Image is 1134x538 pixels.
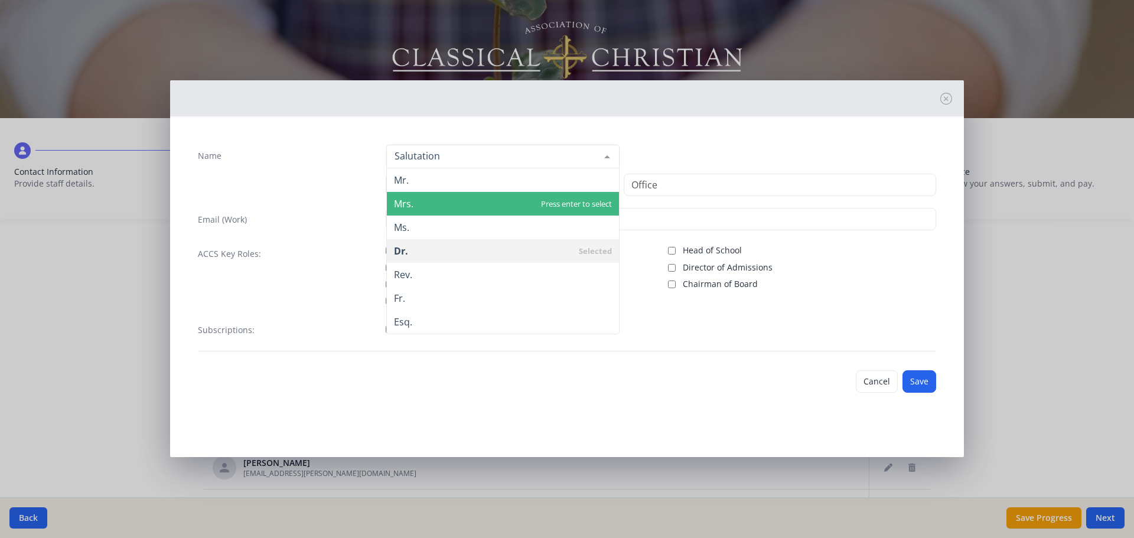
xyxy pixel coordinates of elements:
[198,324,255,336] label: Subscriptions:
[386,208,937,230] input: contact@site.com
[198,214,247,226] label: Email (Work)
[394,315,412,328] span: Esq.
[856,370,898,393] button: Cancel
[394,221,409,234] span: Ms.
[386,247,393,255] input: ACCS Account Manager
[902,370,936,393] button: Save
[668,264,676,272] input: Director of Admissions
[394,292,405,305] span: Fr.
[386,297,393,305] input: Billing Contact
[683,244,742,256] span: Head of School
[386,264,393,272] input: Public Contact
[198,248,261,260] label: ACCS Key Roles:
[683,262,773,273] span: Director of Admissions
[394,174,409,187] span: Mr.
[394,244,408,257] span: Dr.
[683,278,758,290] span: Chairman of Board
[394,197,413,210] span: Mrs.
[392,150,595,162] input: Salutation
[624,174,936,196] input: Last Name
[386,325,393,333] input: TCD Magazine
[668,281,676,288] input: Chairman of Board
[386,281,393,288] input: Board Member
[386,174,619,196] input: First Name
[394,268,412,281] span: Rev.
[198,150,221,162] label: Name
[668,247,676,255] input: Head of School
